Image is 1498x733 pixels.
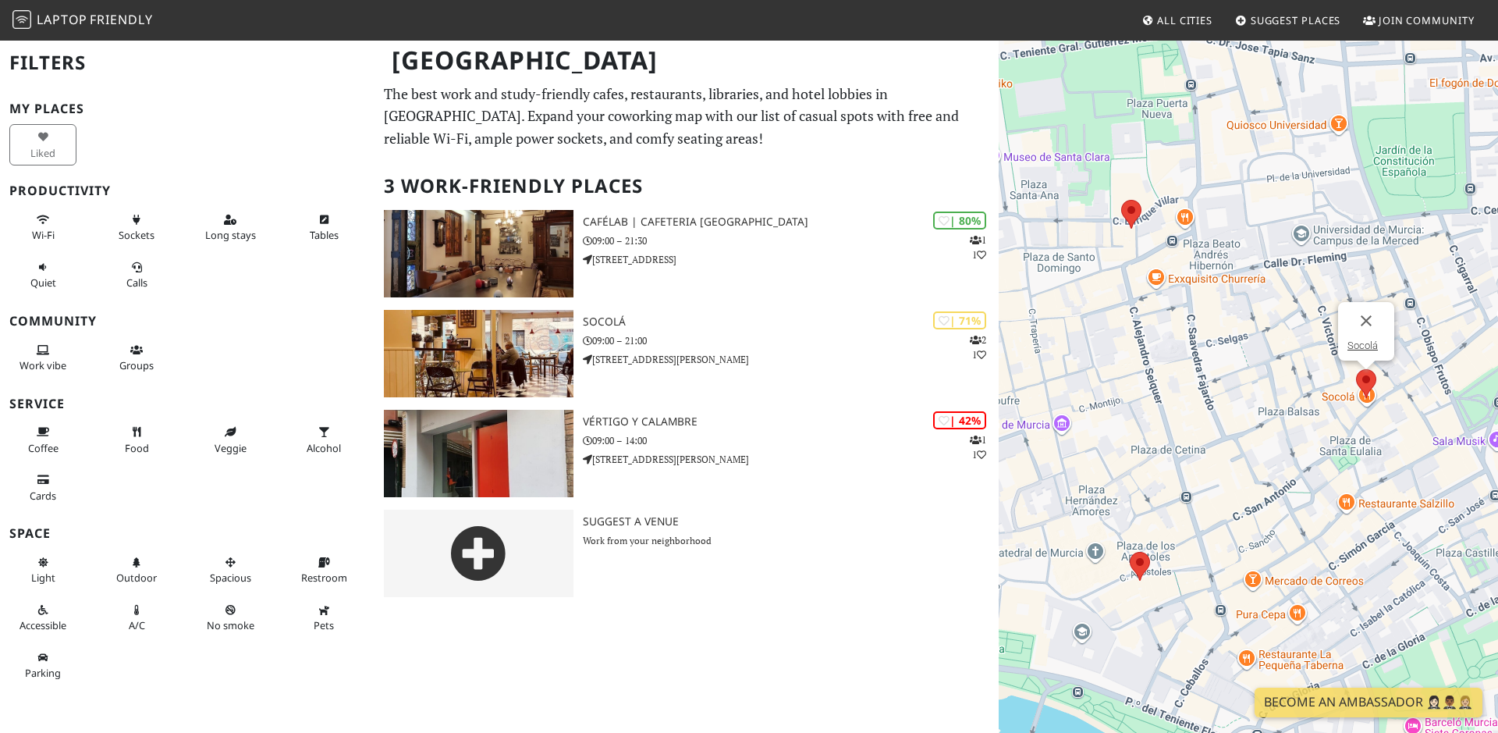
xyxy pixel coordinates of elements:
button: Pets [290,597,357,639]
span: Coffee [28,441,59,455]
span: Parking [25,666,61,680]
a: Become an Ambassador 🤵🏻‍♀️🤵🏾‍♂️🤵🏼‍♀️ [1255,688,1482,717]
a: Join Community [1357,6,1481,34]
button: Outdoor [103,550,170,591]
button: Coffee [9,419,76,461]
span: Join Community [1379,13,1475,27]
span: Work-friendly tables [310,228,339,242]
h3: Productivity [9,183,365,198]
h1: [GEOGRAPHIC_DATA] [379,39,996,82]
button: Restroom [290,550,357,591]
p: [STREET_ADDRESS][PERSON_NAME] [583,452,999,467]
span: Veggie [215,441,247,455]
span: Group tables [119,358,154,372]
button: Parking [9,645,76,686]
span: Stable Wi-Fi [32,228,55,242]
button: A/C [103,597,170,639]
button: Food [103,419,170,461]
span: Video/audio calls [126,276,147,290]
button: Veggie [197,419,264,461]
button: Light [9,550,76,591]
span: Quiet [30,276,56,290]
span: Pet friendly [314,618,334,632]
span: Alcohol [307,441,341,455]
a: All Cities [1135,6,1219,34]
span: Suggest Places [1251,13,1341,27]
a: CaféLab | Cafeteria Murcia | 80% 11 CaféLab | Cafeteria [GEOGRAPHIC_DATA] 09:00 – 21:30 [STREET_A... [374,210,999,297]
p: [STREET_ADDRESS][PERSON_NAME] [583,352,999,367]
button: Wi-Fi [9,207,76,248]
span: All Cities [1157,13,1212,27]
p: 09:00 – 14:00 [583,433,999,448]
h3: Space [9,526,365,541]
button: Quiet [9,254,76,296]
span: Air conditioned [129,618,145,632]
h3: CaféLab | Cafeteria [GEOGRAPHIC_DATA] [583,215,999,229]
button: Accessible [9,597,76,639]
p: 2 1 [970,333,986,362]
a: Suggest a Venue Work from your neighborhood [374,510,999,597]
img: Vértigo y Calambre [384,410,573,497]
button: Cards [9,467,76,508]
h3: Suggest a Venue [583,515,999,528]
button: Cerrar [1347,302,1385,340]
p: 1 1 [970,432,986,462]
button: Tables [290,207,357,248]
button: Spacious [197,550,264,591]
h2: Filters [9,39,365,87]
h3: Vértigo y Calambre [583,415,999,429]
img: LaptopFriendly [12,10,31,29]
button: Calls [103,254,170,296]
a: Socolá [1347,340,1378,351]
span: Food [125,441,149,455]
div: | 42% [933,411,986,429]
div: | 71% [933,311,986,329]
span: Smoke free [207,618,254,632]
a: LaptopFriendly LaptopFriendly [12,7,153,34]
img: CaféLab | Cafeteria Murcia [384,210,573,297]
button: Sockets [103,207,170,248]
div: | 80% [933,212,986,230]
p: 1 1 [970,233,986,262]
span: Natural light [31,571,55,585]
span: Laptop [37,11,87,28]
span: Restroom [301,571,347,585]
button: Alcohol [290,419,357,461]
button: No smoke [197,597,264,639]
a: Suggest Places [1229,6,1347,34]
span: Outdoor area [116,571,157,585]
a: Socolá | 71% 21 Socolá 09:00 – 21:00 [STREET_ADDRESS][PERSON_NAME] [374,310,999,397]
img: gray-place-d2bdb4477600e061c01bd816cc0f2ef0cfcb1ca9e3ad78868dd16fb2af073a21.png [384,510,573,597]
span: Credit cards [30,489,56,503]
button: Groups [103,337,170,379]
h3: Service [9,397,365,411]
p: [STREET_ADDRESS] [583,252,999,267]
button: Long stays [197,207,264,248]
p: 09:00 – 21:00 [583,333,999,348]
span: Spacious [210,571,251,585]
a: Vértigo y Calambre | 42% 11 Vértigo y Calambre 09:00 – 14:00 [STREET_ADDRESS][PERSON_NAME] [374,410,999,497]
span: Friendly [90,11,152,28]
h3: Socolá [583,315,999,329]
span: People working [20,358,66,372]
p: Work from your neighborhood [583,533,999,548]
h3: My Places [9,101,365,116]
h3: Community [9,314,365,329]
span: Accessible [20,618,66,632]
button: Work vibe [9,337,76,379]
p: 09:00 – 21:30 [583,233,999,248]
img: Socolá [384,310,573,397]
span: Power sockets [119,228,154,242]
p: The best work and study-friendly cafes, restaurants, libraries, and hotel lobbies in [GEOGRAPHIC_... [384,83,989,150]
h2: 3 Work-Friendly Places [384,162,989,210]
span: Long stays [205,228,256,242]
